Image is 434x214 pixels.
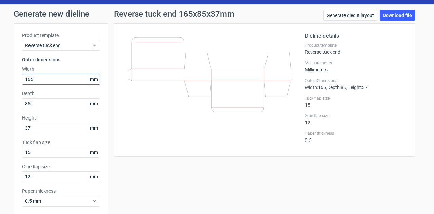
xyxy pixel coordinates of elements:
span: 0.5 mm [25,198,92,205]
label: Paper thickness [22,188,100,194]
div: 15 [305,95,407,108]
label: Width [22,66,100,72]
label: Tuck flap size [22,139,100,146]
span: Width : 165 [305,85,326,90]
label: Height [22,114,100,121]
label: Measurements [305,60,407,66]
span: , Depth : 85 [326,85,346,90]
span: Reverse tuck end [25,42,92,49]
h3: Outer dimensions [22,56,100,63]
label: Outer Dimensions [305,78,407,83]
label: Depth [22,90,100,97]
span: , Height : 37 [346,85,368,90]
h1: Generate new dieline [14,10,420,18]
label: Glue flap size [22,163,100,170]
a: Generate diecut layout [323,10,377,21]
label: Product template [22,32,100,39]
div: Millimeters [305,60,407,72]
label: Paper thickness [305,131,407,136]
h2: Dieline details [305,32,407,40]
label: Tuck flap size [305,95,407,101]
div: 0.5 [305,131,407,143]
span: mm [88,74,100,84]
span: mm [88,123,100,133]
h1: Reverse tuck end 165x85x37mm [114,10,234,18]
div: 12 [305,113,407,125]
span: mm [88,99,100,109]
label: Glue flap size [305,113,407,119]
label: Product template [305,43,407,48]
a: Download file [380,10,415,21]
span: mm [88,172,100,182]
span: mm [88,147,100,157]
div: Reverse tuck end [305,43,407,55]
